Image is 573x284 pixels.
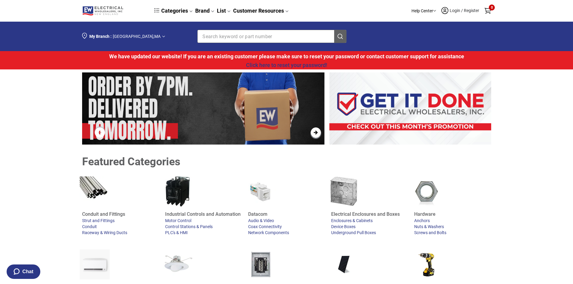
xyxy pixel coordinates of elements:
img: Logo [82,6,126,16]
a: Logo [82,6,143,16]
img: ethernet connectors [246,176,276,206]
a: Motor Control [165,218,242,223]
button: Search Products [334,30,346,43]
img: conduit [80,176,110,206]
a: Control Stations & Panels [165,224,242,229]
a: Customer Resources [233,8,289,14]
span: 0 [489,5,495,11]
span: Chat [22,269,33,274]
a: Anchors [414,218,491,223]
a: Coax Connectivity [248,224,316,229]
a: List [217,8,231,14]
a: Conduit and Fittings [82,212,159,217]
img: recessed lighting [163,249,193,279]
a: Strut and Fittings [82,218,159,223]
input: Clear search fieldSearch Products [198,30,325,43]
div: Section row [82,26,356,47]
a: Underground Pull Boxes [331,230,408,235]
a: Enclosures & Cabinets [331,218,408,223]
div: Section row [82,26,491,47]
a: Electrical Enclosures and Boxes [331,212,408,217]
img: dcb64e45f5418a636573a8ace67a09fc.svg [154,8,159,13]
a: Network Components [248,230,316,235]
a: Raceway & Wiring Ducts [82,230,159,235]
div: Current slide is 1 of 4 [82,72,325,145]
img: power tools [412,249,442,279]
img: hex nuts [412,176,442,206]
a: Login / Register [441,6,480,16]
img: load center [246,249,276,279]
span: My Branch : [89,34,112,39]
div: Section row [328,4,491,18]
a: Screws and Bolts [414,230,491,235]
img: switch boxes [329,176,359,206]
a: Categories [154,8,193,14]
a: Datacom [248,212,316,217]
button: Next Slide [311,127,321,138]
a: Brand [195,8,214,14]
a: Device Boxes [331,224,408,229]
button: Chat [6,264,41,279]
div: We have updated our website! If you are an existing customer please make sure to reset your passw... [82,51,491,61]
a: Hardware [414,212,491,217]
div: Featured Categories [82,156,491,168]
img: Arrow [162,35,165,38]
img: solar panels [329,249,359,279]
img: wall heater [80,249,110,279]
a: Industrial Controls and Automation [165,212,242,217]
section: slider [82,72,325,145]
button: Previous Slide [95,127,105,138]
a: Audio & Video [248,218,316,223]
a: PLC's & HMI [165,230,242,235]
p: Help Center [411,8,433,14]
a: Conduit [82,224,159,229]
span: [GEOGRAPHIC_DATA] , MA [113,34,161,39]
div: Help Center [411,4,436,18]
a: Nuts & Washers [414,224,491,229]
span: Login / Register [449,8,480,13]
img: Contactor [163,176,193,206]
